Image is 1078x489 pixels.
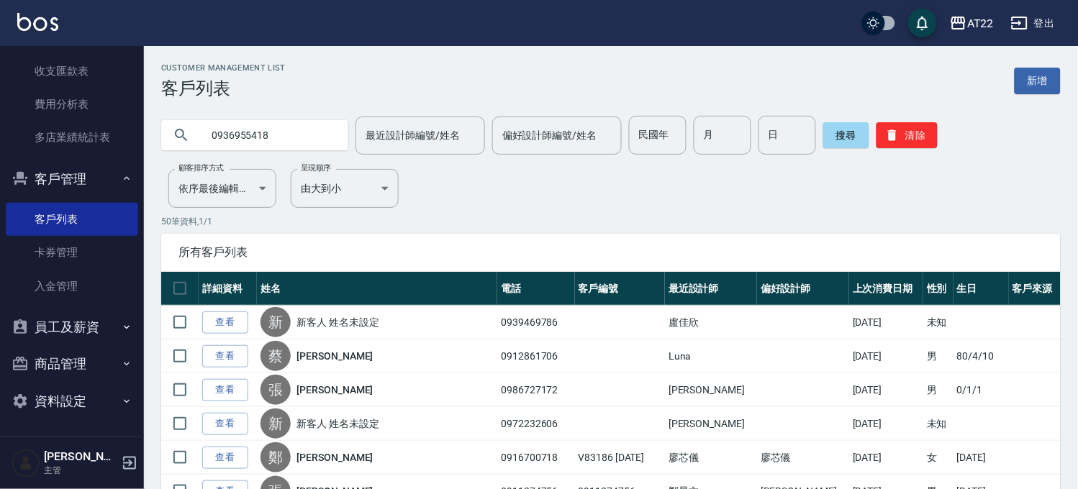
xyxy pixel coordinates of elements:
[12,449,40,477] img: Person
[923,373,954,407] td: 男
[497,407,574,441] td: 0972232606
[757,272,849,306] th: 偏好設計師
[849,441,923,475] td: [DATE]
[6,55,138,88] a: 收支匯款表
[6,345,138,383] button: 商品管理
[497,272,574,306] th: 電話
[6,160,138,198] button: 客戶管理
[877,122,938,148] button: 清除
[44,464,117,477] p: 主管
[161,63,286,73] h2: Customer Management List
[1005,10,1061,37] button: 登出
[497,306,574,339] td: 0939469786
[497,339,574,373] td: 0912861706
[665,272,757,306] th: 最近設計師
[923,407,954,441] td: 未知
[849,306,923,339] td: [DATE]
[923,306,954,339] td: 未知
[6,309,138,346] button: 員工及薪資
[6,121,138,154] a: 多店業績統計表
[261,307,291,337] div: 新
[849,339,923,373] td: [DATE]
[17,13,58,31] img: Logo
[202,345,248,367] a: 查看
[575,272,666,306] th: 客戶編號
[199,272,257,306] th: 詳細資料
[575,441,666,475] td: V83186 [DATE]
[296,383,373,397] a: [PERSON_NAME]
[923,272,954,306] th: 性別
[291,169,399,208] div: 由大到小
[6,88,138,121] a: 費用分析表
[497,441,574,475] td: 0916700718
[923,441,954,475] td: 女
[261,408,291,439] div: 新
[296,450,373,465] a: [PERSON_NAME]
[178,163,224,173] label: 顧客排序方式
[1009,272,1061,306] th: 客戶來源
[161,78,286,99] h3: 客戶列表
[665,407,757,441] td: [PERSON_NAME]
[665,306,757,339] td: 盧佳欣
[954,441,1009,475] td: [DATE]
[967,14,994,32] div: AT22
[202,379,248,401] a: 查看
[923,339,954,373] td: 男
[908,9,937,37] button: save
[261,442,291,472] div: 鄭
[849,407,923,441] td: [DATE]
[261,375,291,405] div: 張
[849,272,923,306] th: 上次消費日期
[161,215,1061,228] p: 50 筆資料, 1 / 1
[261,341,291,371] div: 蔡
[954,373,1009,407] td: 0/1/1
[301,163,331,173] label: 呈現順序
[665,339,757,373] td: Luna
[202,311,248,334] a: 查看
[757,441,849,475] td: 廖芯儀
[497,373,574,407] td: 0986727172
[665,373,757,407] td: [PERSON_NAME]
[202,413,248,435] a: 查看
[201,116,337,155] input: 搜尋關鍵字
[178,245,1043,260] span: 所有客戶列表
[257,272,497,306] th: 姓名
[954,339,1009,373] td: 80/4/10
[202,447,248,469] a: 查看
[6,236,138,269] a: 卡券管理
[823,122,869,148] button: 搜尋
[6,203,138,236] a: 客戶列表
[296,416,379,431] a: 新客人 姓名未設定
[954,272,1009,306] th: 生日
[168,169,276,208] div: 依序最後編輯時間
[296,315,379,329] a: 新客人 姓名未設定
[6,270,138,303] a: 入金管理
[665,441,757,475] td: 廖芯儀
[296,349,373,363] a: [PERSON_NAME]
[849,373,923,407] td: [DATE]
[1015,68,1061,94] a: 新增
[944,9,1000,38] button: AT22
[44,449,117,464] h5: [PERSON_NAME]
[6,383,138,420] button: 資料設定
